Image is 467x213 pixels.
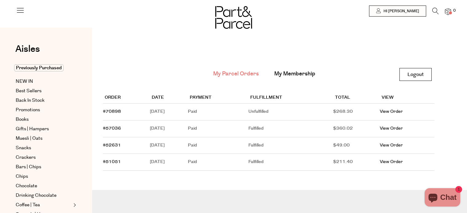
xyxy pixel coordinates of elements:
td: Fulfilled [248,154,333,171]
span: Books [16,116,29,123]
a: Promotions [16,106,72,114]
inbox-online-store-chat: Shopify online store chat [423,188,462,208]
td: [DATE] [150,137,188,154]
a: Drinking Chocolate [16,192,72,199]
a: #51051 [103,159,121,165]
a: Crackers [16,154,72,161]
th: View [380,92,434,104]
span: Best Sellers [16,87,41,95]
span: 0 [452,8,457,13]
span: Drinking Chocolate [16,192,56,199]
td: $211.40 [333,154,380,171]
td: Paid [188,154,249,171]
a: View Order [380,142,403,148]
a: Hi [PERSON_NAME] [369,6,426,17]
span: Bars | Chips [16,163,41,171]
span: Hi [PERSON_NAME] [382,9,419,14]
span: Snacks [16,144,31,152]
a: Coffee | Tea [16,201,72,209]
td: Paid [188,120,249,137]
span: Previously Purchased [14,64,64,71]
td: Fulfilled [248,137,333,154]
td: [DATE] [150,154,188,171]
a: View Order [380,159,403,165]
a: NEW IN [16,78,72,85]
td: Paid [188,104,249,120]
a: Snacks [16,144,72,152]
a: Previously Purchased [16,64,72,72]
td: [DATE] [150,104,188,120]
a: #52631 [103,142,121,148]
a: Bars | Chips [16,163,72,171]
a: View Order [380,108,403,115]
a: 0 [445,8,451,15]
th: Fulfillment [248,92,333,104]
img: Part&Parcel [215,6,252,29]
td: $360.02 [333,120,380,137]
a: Best Sellers [16,87,72,95]
span: Crackers [16,154,36,161]
a: My Parcel Orders [213,70,259,78]
span: Promotions [16,106,40,114]
span: Back In Stock [16,97,45,104]
a: Gifts | Hampers [16,125,72,133]
span: Chocolate [16,182,37,190]
span: Aisles [15,42,40,56]
a: Back In Stock [16,97,72,104]
th: Order [103,92,150,104]
td: $268.30 [333,104,380,120]
a: Chocolate [16,182,72,190]
td: Unfulfilled [248,104,333,120]
th: Payment [188,92,249,104]
a: #70898 [103,108,121,115]
a: Aisles [15,44,40,60]
span: NEW IN [16,78,33,85]
a: Logout [399,68,432,81]
span: Muesli | Oats [16,135,42,142]
span: Gifts | Hampers [16,125,49,133]
td: Paid [188,137,249,154]
td: $49.00 [333,137,380,154]
td: [DATE] [150,120,188,137]
span: Coffee | Tea [16,201,40,209]
td: Fulfilled [248,120,333,137]
th: Total [333,92,380,104]
a: Chips [16,173,72,180]
a: Muesli | Oats [16,135,72,142]
a: Books [16,116,72,123]
button: Expand/Collapse Coffee | Tea [72,201,76,209]
th: Date [150,92,188,104]
a: My Membership [274,70,315,78]
span: Chips [16,173,28,180]
a: #57036 [103,125,121,131]
a: View Order [380,125,403,131]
